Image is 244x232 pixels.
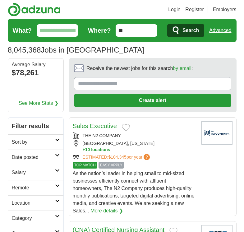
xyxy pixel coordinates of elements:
h1: Jobs in [GEOGRAPHIC_DATA] [8,46,144,54]
a: Salary [8,165,63,180]
a: Location [8,195,63,211]
a: Date posted [8,150,63,165]
span: EASY APPLY [99,162,124,169]
h2: Category [12,215,55,222]
img: Adzuna logo [8,2,61,16]
a: Employers [213,6,237,13]
img: Company logo [201,121,232,145]
a: by email [173,66,191,71]
label: Where? [88,26,111,35]
h2: Salary [12,169,55,176]
h2: Remote [12,184,55,192]
div: $78,261 [12,67,60,78]
button: +10 locations [83,147,196,153]
h2: Sort by [12,138,55,146]
div: [GEOGRAPHIC_DATA], [US_STATE] [73,140,196,153]
label: What? [13,26,32,35]
div: Average Salary [12,62,60,67]
span: + [83,147,85,153]
span: 8,045,368 [8,44,41,56]
button: Add to favorite jobs [122,124,130,131]
h2: Date posted [12,154,55,161]
a: Login [168,6,180,13]
a: More details ❯ [90,207,123,215]
button: Search [167,24,204,37]
a: Sort by [8,134,63,150]
h2: Location [12,199,55,207]
a: Remote [8,180,63,195]
span: Receive the newest jobs for this search : [86,65,193,72]
div: THE N2 COMPANY [73,132,196,139]
span: As the nation’s leader in helping small to mid-sized businesses efficiently connect with affluent... [73,171,195,213]
a: Register [185,6,204,13]
span: ? [144,154,150,160]
button: Create alert [74,94,231,107]
a: See More Stats ❯ [19,100,58,107]
span: TOP MATCH [73,162,97,169]
span: Search [182,24,199,37]
span: $104,345 [108,155,126,160]
a: Category [8,211,63,226]
h2: Filter results [8,118,63,134]
a: Sales Executive [73,123,117,129]
a: Advanced [209,24,231,37]
a: ESTIMATED:$104,345per year? [83,154,151,160]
